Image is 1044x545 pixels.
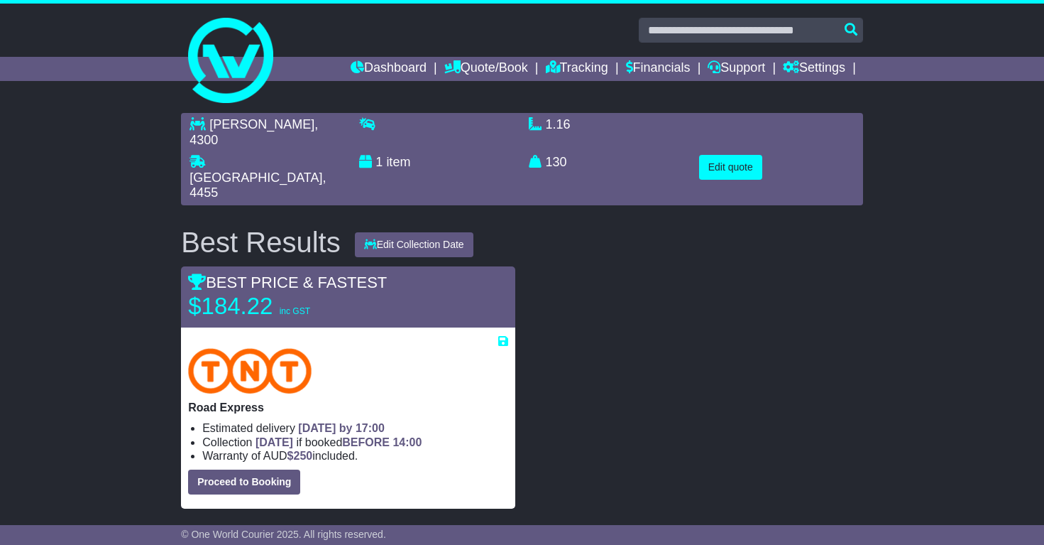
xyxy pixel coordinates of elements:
span: [PERSON_NAME] [209,117,314,131]
span: item [386,155,410,169]
a: Support [708,57,765,81]
p: Road Express [188,401,507,414]
a: Financials [626,57,691,81]
button: Edit Collection Date [355,232,473,257]
li: Collection [202,436,507,449]
a: Quote/Book [444,57,528,81]
a: Dashboard [351,57,427,81]
span: [GEOGRAPHIC_DATA] [189,171,322,185]
span: © One World Courier 2025. All rights reserved. [181,529,386,540]
span: [DATE] by 17:00 [298,422,385,434]
img: TNT Domestic: Road Express [188,348,312,394]
li: Warranty of AUD included. [202,449,507,463]
span: BEFORE [342,436,390,448]
div: Best Results [174,227,348,258]
a: Tracking [546,57,608,81]
span: 250 [294,450,313,462]
span: inc GST [280,306,310,316]
a: Settings [783,57,845,81]
span: BEST PRICE & FASTEST [188,274,387,291]
li: Estimated delivery [202,421,507,435]
button: Edit quote [699,155,762,180]
span: 1.16 [546,117,571,131]
button: Proceed to Booking [188,470,300,495]
span: if booked [255,436,422,448]
span: $ [287,450,313,462]
span: 1 [375,155,383,169]
span: [DATE] [255,436,293,448]
span: , 4455 [189,171,326,200]
span: , 4300 [189,117,318,147]
span: 130 [546,155,567,169]
span: 14:00 [392,436,422,448]
p: $184.22 [188,292,366,320]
